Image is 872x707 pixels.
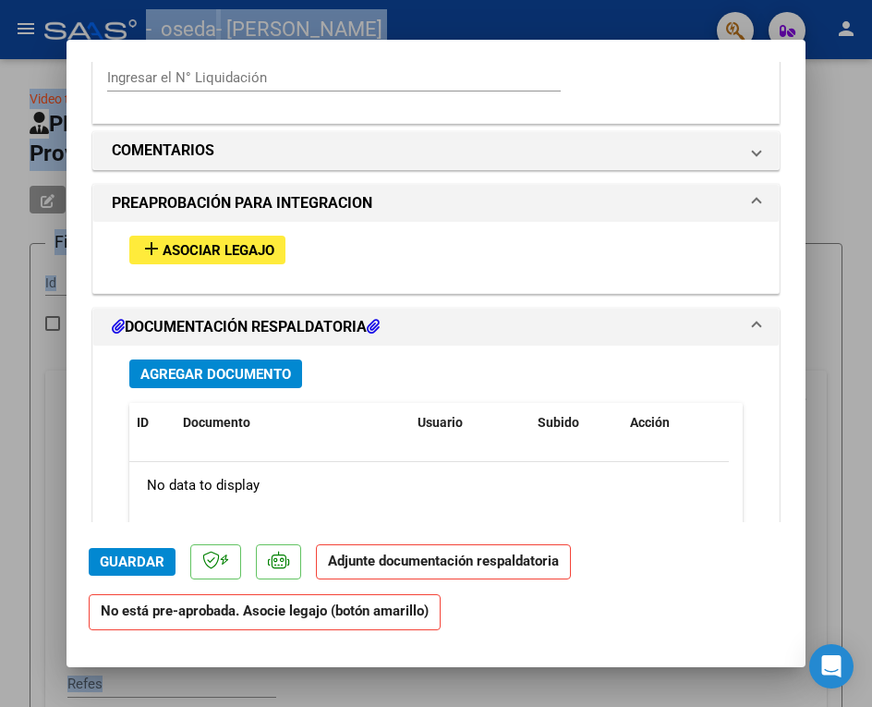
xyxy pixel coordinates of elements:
mat-expansion-panel-header: DOCUMENTACIÓN RESPALDATORIA [93,309,779,346]
h1: PREAPROBACIÓN PARA INTEGRACION [112,192,372,214]
datatable-header-cell: Documento [176,403,410,443]
h1: DOCUMENTACIÓN RESPALDATORIA [112,316,380,338]
datatable-header-cell: Usuario [410,403,530,443]
span: Agregar Documento [140,366,291,383]
mat-expansion-panel-header: COMENTARIOS [93,132,779,169]
h1: COMENTARIOS [112,140,214,162]
span: ID [137,415,149,430]
button: Asociar Legajo [129,236,285,264]
div: Open Intercom Messenger [809,644,854,689]
span: Acción [630,415,670,430]
datatable-header-cell: ID [129,403,176,443]
span: Documento [183,415,250,430]
span: Guardar [100,554,164,570]
button: Agregar Documento [129,360,302,388]
span: Asociar Legajo [163,242,274,259]
button: Guardar [89,548,176,576]
span: Usuario [418,415,463,430]
div: PREAPROBACIÓN PARA INTEGRACION [93,222,779,293]
mat-icon: add [140,238,163,260]
strong: No está pre-aprobada. Asocie legajo (botón amarillo) [89,594,441,630]
datatable-header-cell: Acción [623,403,715,443]
span: Subido [538,415,579,430]
strong: Adjunte documentación respaldatoria [328,553,559,569]
div: No data to display [129,462,729,508]
mat-expansion-panel-header: PREAPROBACIÓN PARA INTEGRACION [93,185,779,222]
datatable-header-cell: Subido [530,403,623,443]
